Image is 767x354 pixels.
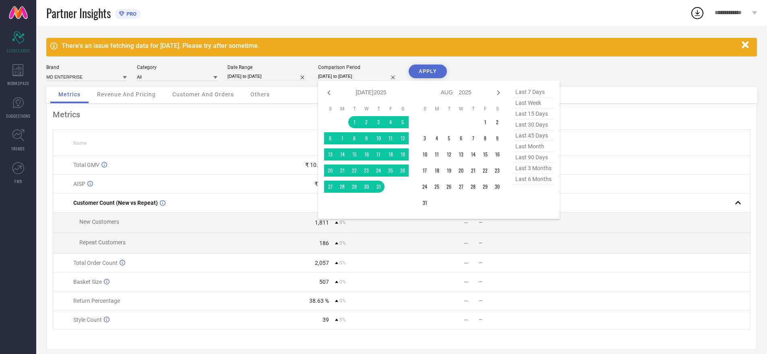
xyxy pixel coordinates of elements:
[419,181,431,193] td: Sun Aug 24 2025
[11,146,25,152] span: TRENDS
[360,116,372,128] td: Wed Jul 02 2025
[431,165,443,177] td: Mon Aug 18 2025
[431,181,443,193] td: Mon Aug 25 2025
[336,132,348,144] td: Mon Jul 07 2025
[73,200,158,206] span: Customer Count (New vs Repeat)
[455,148,467,160] td: Wed Aug 13 2025
[336,181,348,193] td: Mon Jul 28 2025
[385,116,397,128] td: Fri Jul 04 2025
[397,148,409,160] td: Sat Jul 19 2025
[491,106,503,112] th: Saturday
[372,106,385,112] th: Thursday
[73,140,87,146] span: Name
[419,148,431,160] td: Sun Aug 10 2025
[372,165,385,177] td: Thu Jul 24 2025
[62,42,738,50] div: There's an issue fetching data for [DATE]. Please try after sometime.
[14,178,22,184] span: FWD
[172,91,234,98] span: Customer And Orders
[324,181,336,193] td: Sun Jul 27 2025
[53,110,750,119] div: Metrics
[513,141,554,152] span: last month
[491,181,503,193] td: Sat Aug 30 2025
[397,165,409,177] td: Sat Jul 26 2025
[360,181,372,193] td: Wed Jul 30 2025
[305,162,329,168] div: ₹ 10.43 L
[479,132,491,144] td: Fri Aug 08 2025
[348,106,360,112] th: Tuesday
[464,219,468,226] div: —
[467,106,479,112] th: Thursday
[513,174,554,185] span: last 6 months
[124,11,136,17] span: PRO
[443,132,455,144] td: Tue Aug 05 2025
[6,113,31,119] span: SUGGESTIONS
[431,132,443,144] td: Mon Aug 04 2025
[73,317,102,323] span: Style Count
[324,165,336,177] td: Sun Jul 20 2025
[360,148,372,160] td: Wed Jul 16 2025
[467,148,479,160] td: Thu Aug 14 2025
[314,181,329,187] div: ₹ 483
[318,65,399,70] div: Comparison Period
[690,6,705,20] div: Open download list
[443,165,455,177] td: Tue Aug 19 2025
[348,148,360,160] td: Tue Jul 15 2025
[336,148,348,160] td: Mon Jul 14 2025
[455,165,467,177] td: Wed Aug 20 2025
[431,106,443,112] th: Monday
[324,132,336,144] td: Sun Jul 06 2025
[46,5,111,21] span: Partner Insights
[464,240,468,246] div: —
[464,279,468,285] div: —
[419,132,431,144] td: Sun Aug 03 2025
[513,98,554,108] span: last week
[97,91,156,98] span: Revenue And Pricing
[464,298,468,304] div: —
[336,106,348,112] th: Monday
[479,317,482,323] span: —
[348,181,360,193] td: Tue Jul 29 2025
[309,298,329,304] div: 38.63 %
[227,72,308,81] input: Select date range
[385,132,397,144] td: Fri Jul 11 2025
[479,240,482,246] span: —
[455,106,467,112] th: Wednesday
[348,116,360,128] td: Tue Jul 01 2025
[73,298,120,304] span: Return Percentage
[455,132,467,144] td: Wed Aug 06 2025
[513,152,554,163] span: last 90 days
[372,181,385,193] td: Thu Jul 31 2025
[324,106,336,112] th: Sunday
[467,181,479,193] td: Thu Aug 28 2025
[360,106,372,112] th: Wednesday
[73,162,99,168] span: Total GMV
[443,181,455,193] td: Tue Aug 26 2025
[339,279,346,285] span: 0%
[419,106,431,112] th: Sunday
[73,260,118,266] span: Total Order Count
[372,116,385,128] td: Thu Jul 03 2025
[250,91,270,98] span: Others
[372,132,385,144] td: Thu Jul 10 2025
[443,106,455,112] th: Tuesday
[79,219,119,225] span: New Customers
[443,148,455,160] td: Tue Aug 12 2025
[431,148,443,160] td: Mon Aug 11 2025
[464,260,468,266] div: —
[409,65,447,78] button: APPLY
[372,148,385,160] td: Thu Jul 17 2025
[479,116,491,128] td: Fri Aug 01 2025
[479,165,491,177] td: Fri Aug 22 2025
[479,220,482,225] span: —
[455,181,467,193] td: Wed Aug 27 2025
[360,165,372,177] td: Wed Jul 23 2025
[58,91,81,98] span: Metrics
[397,132,409,144] td: Sat Jul 12 2025
[73,181,85,187] span: AISP
[6,48,30,54] span: SCORECARDS
[385,148,397,160] td: Fri Jul 18 2025
[479,148,491,160] td: Fri Aug 15 2025
[79,239,126,246] span: Repeat Customers
[348,165,360,177] td: Tue Jul 22 2025
[494,88,503,98] div: Next month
